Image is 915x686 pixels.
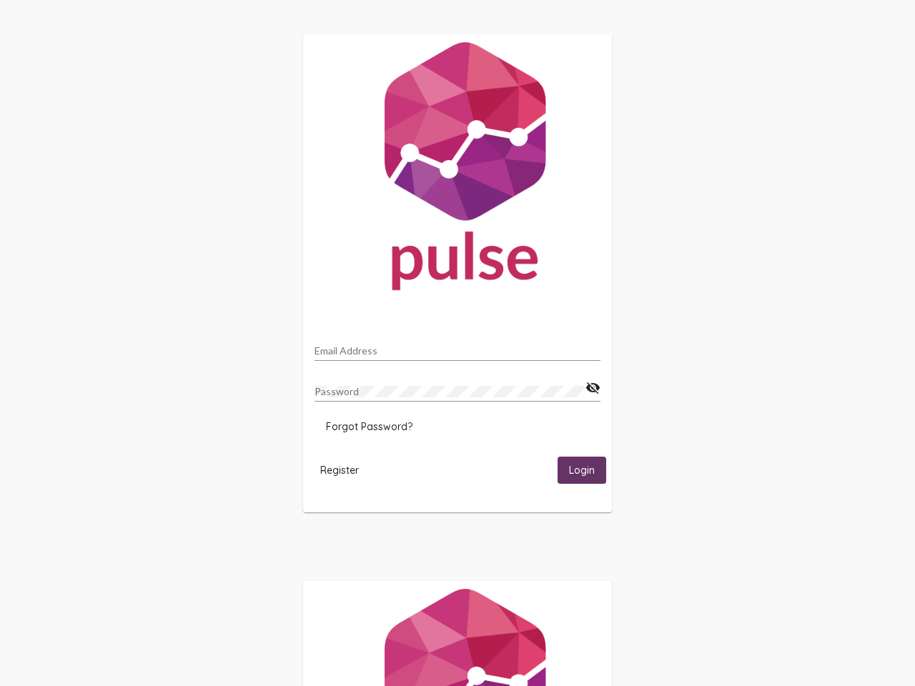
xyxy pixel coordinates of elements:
button: Forgot Password? [315,414,424,439]
button: Register [309,457,370,483]
span: Forgot Password? [326,420,412,433]
button: Login [558,457,606,483]
img: Pulse For Good Logo [303,34,612,304]
span: Login [569,464,595,477]
span: Register [320,464,359,477]
mat-icon: visibility_off [585,379,600,397]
